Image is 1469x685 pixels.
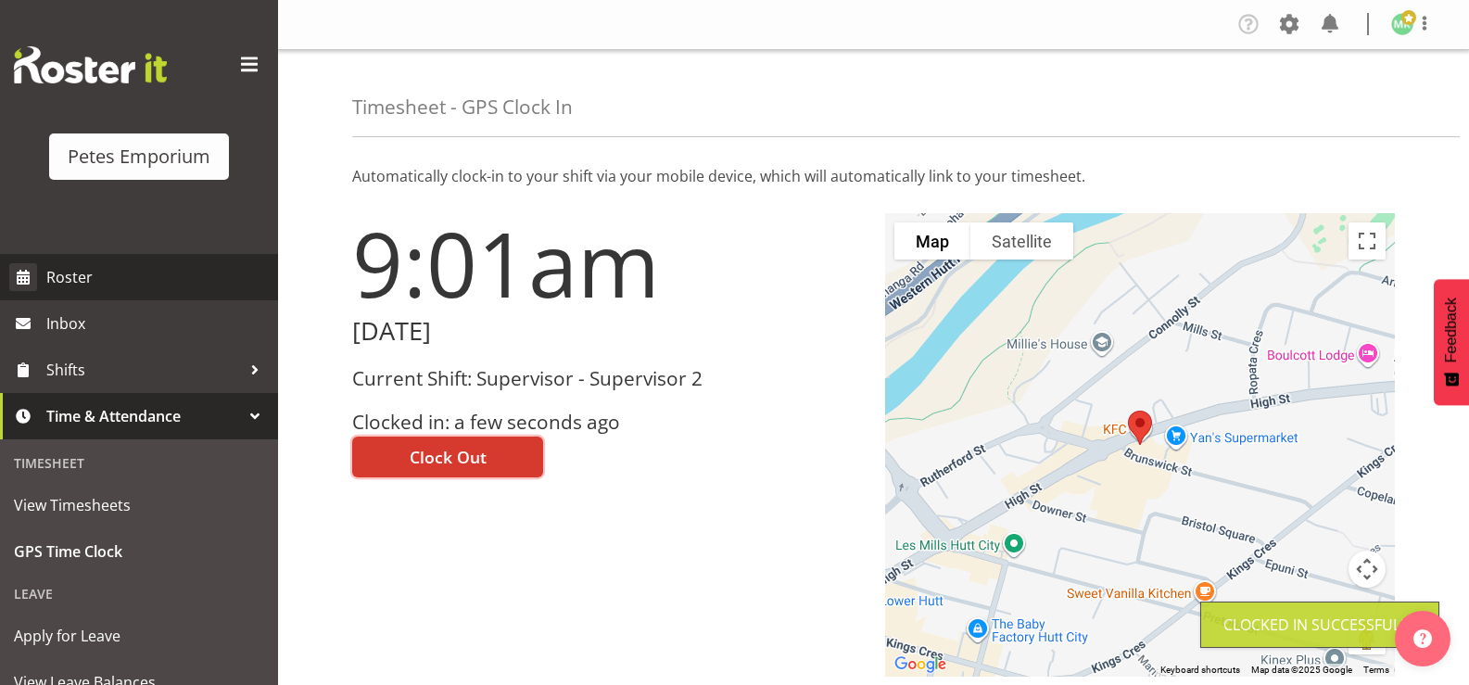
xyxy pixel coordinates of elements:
h2: [DATE] [352,317,863,346]
span: View Timesheets [14,491,264,519]
button: Show satellite imagery [970,222,1073,260]
h1: 9:01am [352,213,863,313]
button: Keyboard shortcuts [1160,664,1240,677]
p: Automatically clock-in to your shift via your mobile device, which will automatically link to you... [352,165,1395,187]
button: Toggle fullscreen view [1349,222,1386,260]
h3: Clocked in: a few seconds ago [352,412,863,433]
a: Apply for Leave [5,613,273,659]
span: Inbox [46,310,269,337]
button: Clock Out [352,437,543,477]
img: help-xxl-2.png [1413,629,1432,648]
span: Feedback [1443,298,1460,362]
span: Time & Attendance [46,402,241,430]
span: Clock Out [410,445,487,469]
a: GPS Time Clock [5,528,273,575]
span: Roster [46,263,269,291]
span: GPS Time Clock [14,538,264,565]
h3: Current Shift: Supervisor - Supervisor 2 [352,368,863,389]
img: Rosterit website logo [14,46,167,83]
div: Leave [5,575,273,613]
span: Apply for Leave [14,622,264,650]
h4: Timesheet - GPS Clock In [352,96,573,118]
img: melanie-richardson713.jpg [1391,13,1413,35]
a: Terms (opens in new tab) [1363,665,1389,675]
div: Timesheet [5,444,273,482]
a: View Timesheets [5,482,273,528]
span: Map data ©2025 Google [1251,665,1352,675]
button: Show street map [894,222,970,260]
div: Clocked in Successfully [1223,614,1416,636]
button: Map camera controls [1349,551,1386,588]
button: Feedback - Show survey [1434,279,1469,405]
span: Shifts [46,356,241,384]
img: Google [890,653,951,677]
a: Open this area in Google Maps (opens a new window) [890,653,951,677]
div: Petes Emporium [68,143,210,171]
